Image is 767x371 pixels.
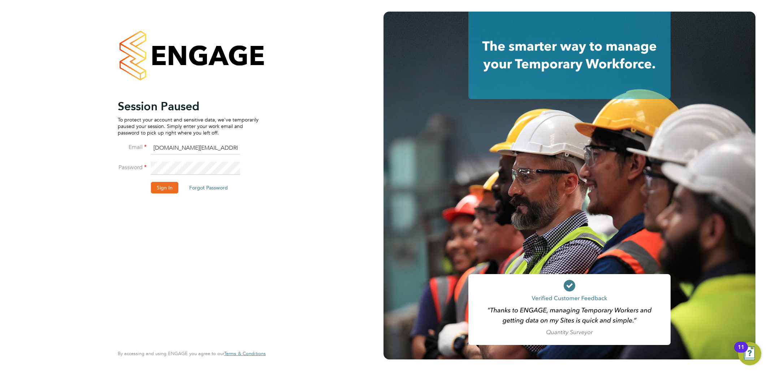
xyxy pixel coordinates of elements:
button: Sign In [151,182,178,193]
button: Forgot Password [183,182,234,193]
h2: Session Paused [118,99,259,114]
p: To protect your account and sensitive data, we've temporarily paused your session. Simply enter y... [118,116,259,136]
div: 11 [738,347,744,357]
a: Terms & Conditions [224,351,266,357]
label: Password [118,164,147,171]
label: Email [118,144,147,151]
span: By accessing and using ENGAGE you agree to our [118,350,266,357]
input: Enter your work email... [151,142,240,155]
button: Open Resource Center, 11 new notifications [738,342,761,365]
